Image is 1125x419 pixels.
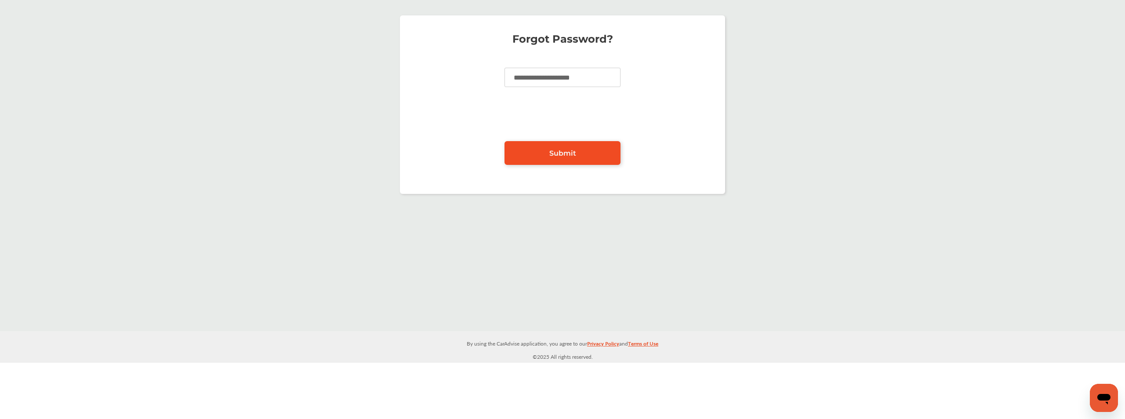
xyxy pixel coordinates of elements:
[409,35,716,44] p: Forgot Password?
[504,141,621,165] a: Submit
[496,100,629,135] iframe: reCAPTCHA
[587,339,619,352] a: Privacy Policy
[549,149,576,157] span: Submit
[1090,384,1118,412] iframe: Button to launch messaging window
[628,339,658,352] a: Terms of Use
